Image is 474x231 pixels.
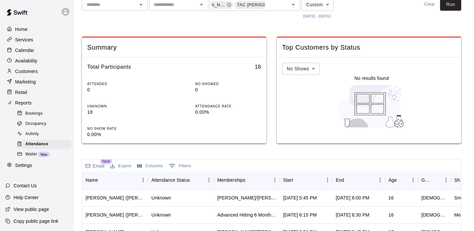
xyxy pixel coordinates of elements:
a: Marketing [5,77,69,87]
a: Retail [5,87,69,97]
span: New [38,153,50,156]
a: Services [5,35,69,45]
p: Availability [15,58,38,64]
p: Customers [15,68,38,75]
p: 0.00% [87,131,153,138]
div: Age [385,171,418,189]
div: Attendance Status [151,171,190,189]
div: Oct 15, 2025, 5:45 PM [283,195,317,201]
p: Settings [15,162,32,169]
div: Name [82,171,148,189]
p: Calendar [15,47,34,54]
div: Attendance Status [148,171,214,189]
span: Occupancy [25,121,46,127]
div: Bookings [16,109,71,118]
p: ATTENDANCE RATE [195,104,261,109]
h6: 18 [255,63,261,71]
div: Name [86,171,98,189]
div: Small [454,195,466,201]
div: Gender [418,171,451,189]
div: Todd/Brad - Full Year Member Unlimited , Advanced Hitting Full Year - 3x per week [217,195,276,201]
button: Sort [432,175,441,185]
button: Email [84,161,106,171]
button: Menu [408,175,418,185]
p: Reports [15,100,32,106]
button: Sort [293,175,302,185]
p: 18 [87,109,153,116]
div: Age [388,171,397,189]
span: New [100,158,112,164]
span: Activity [25,131,39,137]
div: Male [421,212,448,218]
button: Menu [323,175,332,185]
div: Unknown [151,195,171,201]
button: Sort [344,175,353,185]
img: Nothing to see here [335,81,409,131]
p: Retail [15,89,27,96]
span: Attendance [25,141,48,148]
p: Services [15,36,33,43]
span: TAC [PERSON_NAME]/[PERSON_NAME] [234,2,281,8]
a: Activity [16,129,74,139]
div: Medium [454,212,471,218]
p: Contact Us [13,182,37,189]
span: Summary [87,43,261,52]
button: Menu [441,175,451,185]
div: End [336,171,344,189]
div: Occupancy [16,119,71,128]
button: Menu [204,175,214,185]
p: Home [15,26,28,33]
a: Settings [5,160,69,170]
p: Help Center [13,194,39,201]
button: Menu [270,175,280,185]
div: Male [421,195,448,201]
div: Gender [421,171,432,189]
div: Oct 15, 2025, 6:30 PM [336,212,369,218]
a: WalletNew [16,150,74,160]
div: Memberships [214,171,280,189]
div: Start [280,171,332,189]
div: Max Koller (Keith Koller) [86,212,145,218]
span: Top Customers by Status [282,43,456,52]
div: Oct 15, 2025, 6:00 PM [336,195,369,201]
button: Sort [397,175,406,185]
p: 0 [195,86,261,93]
button: Menu [138,175,148,185]
h6: Total Participants [87,63,131,71]
div: Activity [16,129,71,139]
a: Bookings [16,108,74,119]
a: Attendance [16,139,74,150]
a: Reports [5,98,69,108]
a: Home [5,24,69,34]
a: Availability [5,56,69,66]
p: View public page [13,206,49,213]
div: TAC [PERSON_NAME]/[PERSON_NAME] [234,1,286,9]
p: No results found [355,75,389,81]
button: Sort [190,175,199,185]
a: Customers [5,66,69,76]
p: 0 [87,86,153,93]
div: Attendance [16,140,71,149]
span: Wallet [25,151,37,158]
div: End [332,171,385,189]
p: Copy public page link [13,218,58,224]
a: Calendar [5,45,69,55]
div: Start [283,171,293,189]
button: Export [109,161,133,171]
p: 0.00% [195,109,261,116]
button: [DATE] - [DATE] [302,12,332,21]
a: Occupancy [16,119,74,129]
span: Bookings [25,110,43,117]
div: Oct 15, 2025, 6:15 PM [283,212,317,218]
button: Sort [246,175,255,185]
button: Sort [98,175,107,185]
button: Menu [375,175,385,185]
